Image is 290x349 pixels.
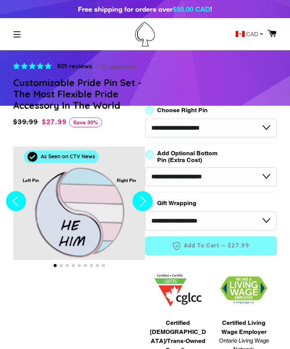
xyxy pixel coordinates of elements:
span: 4.83 stars [13,62,53,70]
img: 1705457225.png [154,274,202,306]
span: 801 reviews [57,62,92,70]
div: Free shipping for orders over ! [78,4,212,14]
span: Save 30% [69,117,102,127]
span: Add to Cart — [156,241,265,251]
span: $27.99 [42,118,67,126]
img: 1706832627.png [220,276,267,304]
h1: Customizable Pride Pin Set - The Most Flexible Pride Accessory In The World [13,77,145,111]
span: $39.99 [13,118,38,126]
button: Add to Cart —$27.99 [145,236,277,255]
span: Certified Living Wage Employer [215,318,273,337]
div: 1 / 9 [13,147,145,260]
span: $27.99 [228,242,249,249]
button: Previous slide [4,135,28,270]
span: CAD [246,31,258,37]
span: $50.00 CAD [173,5,210,13]
img: Pin-Ace [135,22,155,46]
button: Next slide [133,135,153,270]
span: 21 questions [100,62,136,71]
